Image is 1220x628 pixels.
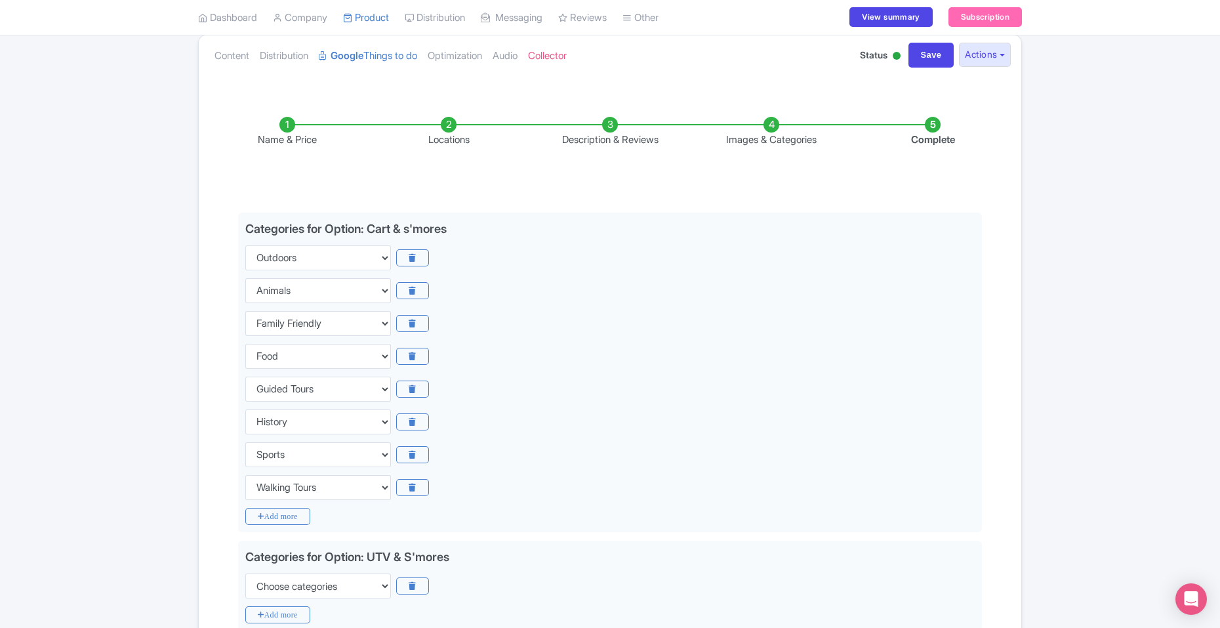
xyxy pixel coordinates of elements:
[959,43,1011,67] button: Actions
[260,35,308,77] a: Distribution
[319,35,417,77] a: GoogleThings to do
[528,35,567,77] a: Collector
[691,117,852,148] li: Images & Categories
[245,508,310,525] i: Add more
[852,117,1013,148] li: Complete
[368,117,529,148] li: Locations
[428,35,482,77] a: Optimization
[493,35,518,77] a: Audio
[207,117,368,148] li: Name & Price
[849,8,932,28] a: View summary
[331,49,363,64] strong: Google
[214,35,249,77] a: Content
[245,550,449,564] div: Categories for Option: UTV & S'mores
[890,47,903,67] div: Active
[245,222,447,236] div: Categories for Option: Cart & s'mores
[1175,583,1207,615] div: Open Intercom Messenger
[529,117,691,148] li: Description & Reviews
[948,8,1022,28] a: Subscription
[860,48,887,62] span: Status
[245,606,310,623] i: Add more
[908,43,954,68] input: Save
